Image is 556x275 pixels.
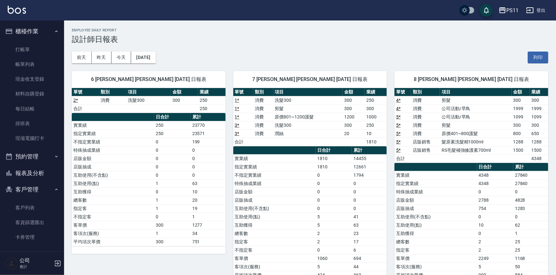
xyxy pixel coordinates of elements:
[394,221,477,229] td: 互助使用(點)
[72,154,154,163] td: 店販金額
[513,188,548,196] td: 0
[154,204,190,213] td: 1
[191,163,226,171] td: 0
[477,196,513,204] td: 2788
[233,221,316,229] td: 互助獲得
[154,146,190,154] td: 0
[394,213,477,221] td: 互助使用(不含點)
[273,88,343,96] th: 項目
[72,52,92,63] button: 前天
[233,238,316,246] td: 指定客
[3,200,62,215] a: 客戶列表
[343,121,365,129] td: 300
[171,96,198,104] td: 300
[394,229,477,238] td: 互助獲得
[352,171,387,179] td: 1794
[233,163,316,171] td: 指定實業績
[316,238,352,246] td: 2
[411,138,440,146] td: 店販銷售
[477,213,513,221] td: 0
[477,246,513,254] td: 2
[273,113,343,121] td: 原價801~1200護髮
[191,221,226,229] td: 1277
[316,154,352,163] td: 1810
[191,179,226,188] td: 63
[191,213,226,221] td: 1
[394,188,477,196] td: 特殊抽成業績
[72,179,154,188] td: 互助使用(點)
[154,171,190,179] td: 0
[3,131,62,146] a: 現場電腦打卡
[72,221,154,229] td: 客單價
[477,163,513,171] th: 日合計
[154,229,190,238] td: 1
[233,229,316,238] td: 總客數
[233,254,316,263] td: 客單價
[496,4,521,17] button: PS11
[72,88,99,96] th: 單號
[316,229,352,238] td: 2
[171,88,198,96] th: 金額
[8,6,26,14] img: Logo
[191,188,226,196] td: 10
[394,154,411,163] td: 合計
[3,101,62,116] a: 每日結帳
[273,121,343,129] td: 洗髮300
[3,42,62,57] a: 打帳單
[365,96,387,104] td: 250
[513,254,548,263] td: 1168
[72,213,154,221] td: 不指定客
[198,96,225,104] td: 250
[352,246,387,254] td: 6
[253,129,273,138] td: 消費
[316,146,352,155] th: 日合計
[352,213,387,221] td: 41
[440,146,511,154] td: RS毛髮補強修護素700ml
[512,113,530,121] td: 1099
[477,238,513,246] td: 2
[154,129,190,138] td: 250
[513,171,548,179] td: 27840
[72,204,154,213] td: 指定客
[191,113,226,121] th: 累計
[316,213,352,221] td: 5
[530,138,548,146] td: 1288
[154,238,190,246] td: 300
[233,88,387,146] table: a dense table
[273,129,343,138] td: 潤絲
[253,121,273,129] td: 消費
[72,138,154,146] td: 不指定實業績
[99,96,126,104] td: 消費
[72,35,548,44] h3: 設計師日報表
[72,129,154,138] td: 指定實業績
[316,263,352,271] td: 5
[365,121,387,129] td: 250
[440,88,511,96] th: 項目
[512,138,530,146] td: 1288
[394,204,477,213] td: 店販抽成
[253,104,273,113] td: 消費
[394,179,477,188] td: 指定實業績
[394,254,477,263] td: 客單價
[3,116,62,131] a: 排班表
[72,171,154,179] td: 互助使用(不含點)
[477,229,513,238] td: 0
[440,138,511,146] td: 髮原素洗髮精1000ml
[530,88,548,96] th: 業績
[513,238,548,246] td: 25
[530,121,548,129] td: 300
[191,196,226,204] td: 20
[92,52,112,63] button: 昨天
[316,171,352,179] td: 0
[530,96,548,104] td: 300
[477,179,513,188] td: 4348
[3,215,62,230] a: 客資篩選匯出
[154,188,190,196] td: 0
[402,76,541,83] span: 8 [PERSON_NAME] [PERSON_NAME] [DATE] 日報表
[352,229,387,238] td: 23
[233,188,316,196] td: 店販金額
[352,188,387,196] td: 0
[3,247,62,264] button: 行銷工具
[512,146,530,154] td: 1500
[394,88,411,96] th: 單號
